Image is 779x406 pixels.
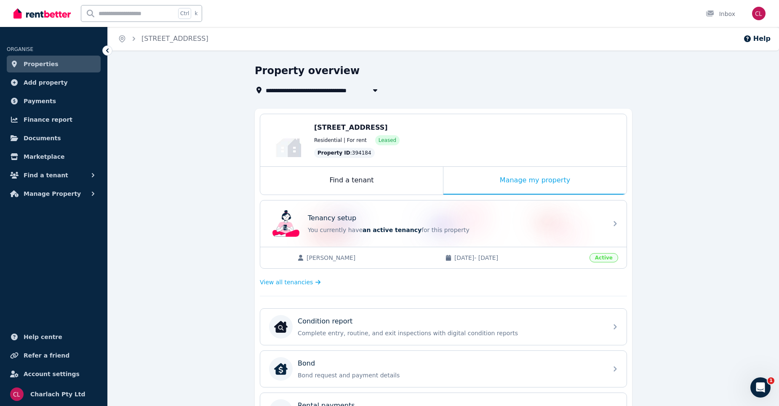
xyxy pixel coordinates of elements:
span: Charlach Pty Ltd [30,389,85,399]
span: Finance report [24,115,72,125]
img: Bond [274,362,288,376]
span: Add property [24,77,68,88]
a: Properties [7,56,101,72]
a: Tenancy setupTenancy setupYou currently havean active tenancyfor this property [260,200,627,247]
p: Bond request and payment details [298,371,603,379]
span: [PERSON_NAME] [307,254,437,262]
a: Refer a friend [7,347,101,364]
span: k [195,10,197,17]
div: Manage my property [443,167,627,195]
span: Ctrl [178,8,191,19]
span: 1 [768,377,774,384]
a: View all tenancies [260,278,321,286]
p: Bond [298,358,315,369]
h1: Property overview [255,64,360,77]
a: Documents [7,130,101,147]
button: Manage Property [7,185,101,202]
span: Payments [24,96,56,106]
button: Find a tenant [7,167,101,184]
img: RentBetter [13,7,71,20]
span: Find a tenant [24,170,68,180]
img: Charlach Pty Ltd [10,387,24,401]
a: Add property [7,74,101,91]
span: Account settings [24,369,80,379]
p: Tenancy setup [308,213,356,223]
a: Condition reportCondition reportComplete entry, routine, and exit inspections with digital condit... [260,309,627,345]
span: Marketplace [24,152,64,162]
button: Help [743,34,771,44]
img: Condition report [274,320,288,334]
span: Residential | For rent [314,137,367,144]
span: ORGANISE [7,46,33,52]
a: Payments [7,93,101,110]
a: Account settings [7,366,101,382]
a: Finance report [7,111,101,128]
a: [STREET_ADDRESS] [141,35,208,43]
a: BondBondBond request and payment details [260,351,627,387]
span: Property ID [317,150,350,156]
span: an active tenancy [363,227,422,233]
div: Inbox [706,10,735,18]
span: [STREET_ADDRESS] [314,123,388,131]
span: [DATE] - [DATE] [454,254,584,262]
p: Complete entry, routine, and exit inspections with digital condition reports [298,329,603,337]
span: Properties [24,59,59,69]
a: Help centre [7,329,101,345]
span: Documents [24,133,61,143]
nav: Breadcrumb [108,27,219,51]
div: Find a tenant [260,167,443,195]
span: Refer a friend [24,350,69,361]
span: Active [590,253,618,262]
p: You currently have for this property [308,226,603,234]
p: Condition report [298,316,352,326]
span: Manage Property [24,189,81,199]
img: Tenancy setup [272,210,299,237]
img: Charlach Pty Ltd [752,7,766,20]
span: Help centre [24,332,62,342]
span: Leased [379,137,396,144]
iframe: Intercom live chat [750,377,771,398]
div: : 394184 [314,148,375,158]
span: View all tenancies [260,278,313,286]
a: Marketplace [7,148,101,165]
